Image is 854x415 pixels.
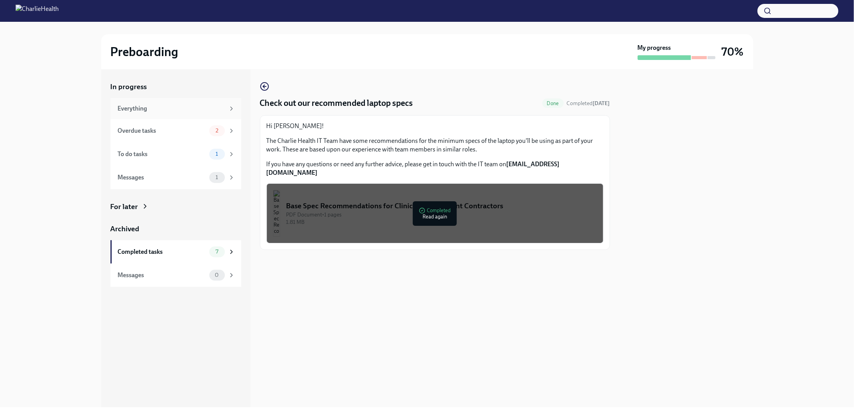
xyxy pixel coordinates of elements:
[118,127,206,135] div: Overdue tasks
[273,190,280,237] img: Base Spec Recommendations for Clinical Independent Contractors
[16,5,59,17] img: CharlieHealth
[118,173,206,182] div: Messages
[110,82,241,92] a: In progress
[110,98,241,119] a: Everything
[110,224,241,234] a: Archived
[118,271,206,280] div: Messages
[638,44,671,52] strong: My progress
[267,122,603,130] p: Hi [PERSON_NAME]!
[110,264,241,287] a: Messages0
[286,211,597,218] div: PDF Document • 1 pages
[110,142,241,166] a: To do tasks1
[567,100,610,107] span: September 29th, 2025 18:23
[267,183,603,243] button: Base Spec Recommendations for Clinical Independent ContractorsPDF Document•1 pages1.81 MBComplete...
[211,249,223,255] span: 7
[110,240,241,264] a: Completed tasks7
[260,97,413,109] h4: Check out our recommended laptop specs
[118,150,206,158] div: To do tasks
[267,137,603,154] p: The Charlie Health IT Team have some recommendations for the minimum specs of the laptop you'll b...
[211,128,223,134] span: 2
[567,100,610,107] span: Completed
[211,174,223,180] span: 1
[118,104,225,113] div: Everything
[118,248,206,256] div: Completed tasks
[110,44,179,60] h2: Preboarding
[267,160,603,177] p: If you have any questions or need any further advice, please get in touch with the IT team on
[110,166,241,189] a: Messages1
[210,272,223,278] span: 0
[286,218,597,226] div: 1.81 MB
[593,100,610,107] strong: [DATE]
[110,202,241,212] a: For later
[722,45,744,59] h3: 70%
[110,202,138,212] div: For later
[211,151,223,157] span: 1
[542,100,564,106] span: Done
[286,201,597,211] div: Base Spec Recommendations for Clinical Independent Contractors
[110,119,241,142] a: Overdue tasks2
